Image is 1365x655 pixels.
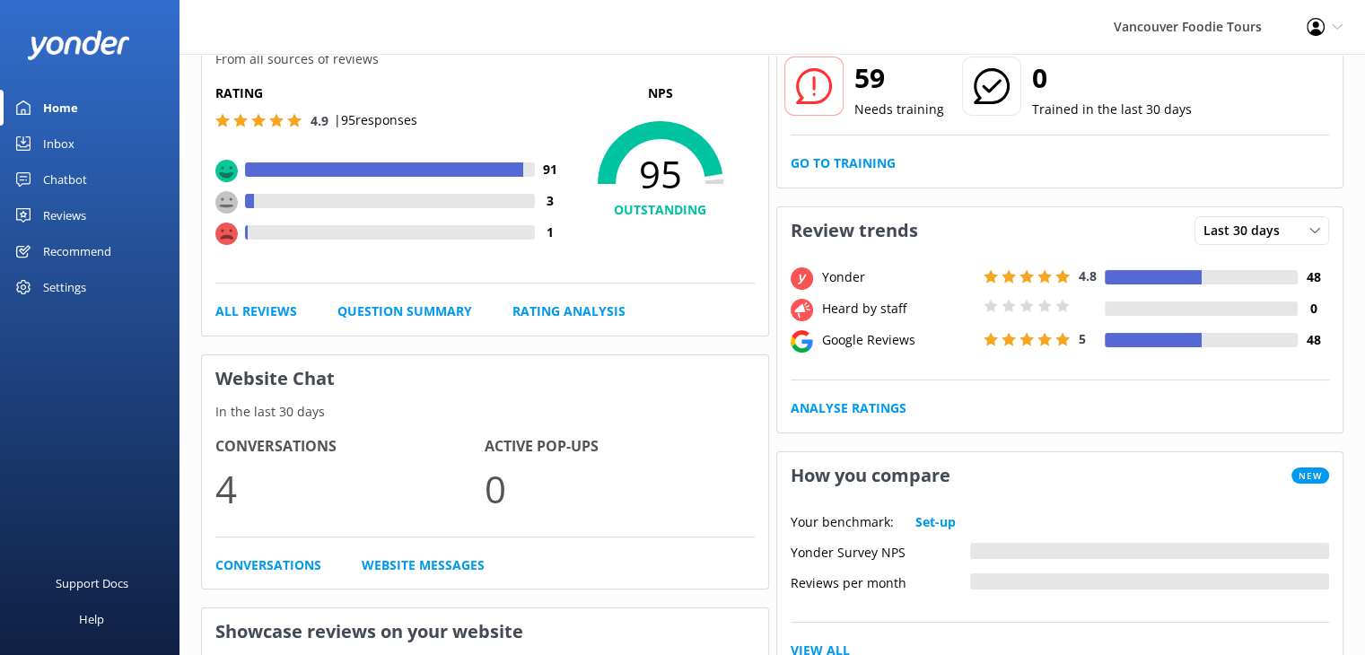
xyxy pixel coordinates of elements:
[777,452,964,499] h3: How you compare
[202,355,768,402] h3: Website Chat
[791,153,896,173] a: Go to Training
[818,330,979,350] div: Google Reviews
[311,112,328,129] span: 4.9
[1291,467,1329,484] span: New
[818,267,979,287] div: Yonder
[777,207,932,254] h3: Review trends
[512,301,626,321] a: Rating Analysis
[27,31,130,60] img: yonder-white-logo.png
[535,223,566,242] h4: 1
[535,191,566,211] h4: 3
[1032,57,1192,100] h2: 0
[566,152,755,196] span: 95
[791,543,970,559] div: Yonder Survey NPS
[1298,267,1329,287] h4: 48
[215,555,321,575] a: Conversations
[43,197,86,233] div: Reviews
[485,458,754,519] p: 0
[1298,299,1329,319] h4: 0
[535,160,566,179] h4: 91
[854,100,944,119] p: Needs training
[915,512,956,532] a: Set-up
[791,398,906,418] a: Analyse Ratings
[818,299,979,319] div: Heard by staff
[1203,221,1291,240] span: Last 30 days
[43,269,86,305] div: Settings
[1298,330,1329,350] h4: 48
[791,573,970,589] div: Reviews per month
[1032,100,1192,119] p: Trained in the last 30 days
[337,301,472,321] a: Question Summary
[854,57,944,100] h2: 59
[43,90,78,126] div: Home
[791,512,894,532] p: Your benchmark:
[215,435,485,458] h4: Conversations
[215,301,297,321] a: All Reviews
[362,555,485,575] a: Website Messages
[43,233,111,269] div: Recommend
[215,458,485,519] p: 4
[334,110,417,130] p: | 95 responses
[215,83,566,103] h5: Rating
[43,126,74,162] div: Inbox
[43,162,87,197] div: Chatbot
[566,83,755,103] p: NPS
[56,565,128,601] div: Support Docs
[202,402,768,422] p: In the last 30 days
[202,49,768,69] p: From all sources of reviews
[202,608,768,655] h3: Showcase reviews on your website
[1079,330,1086,347] span: 5
[485,435,754,458] h4: Active Pop-ups
[79,601,104,637] div: Help
[1079,267,1097,284] span: 4.8
[566,200,755,220] h4: OUTSTANDING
